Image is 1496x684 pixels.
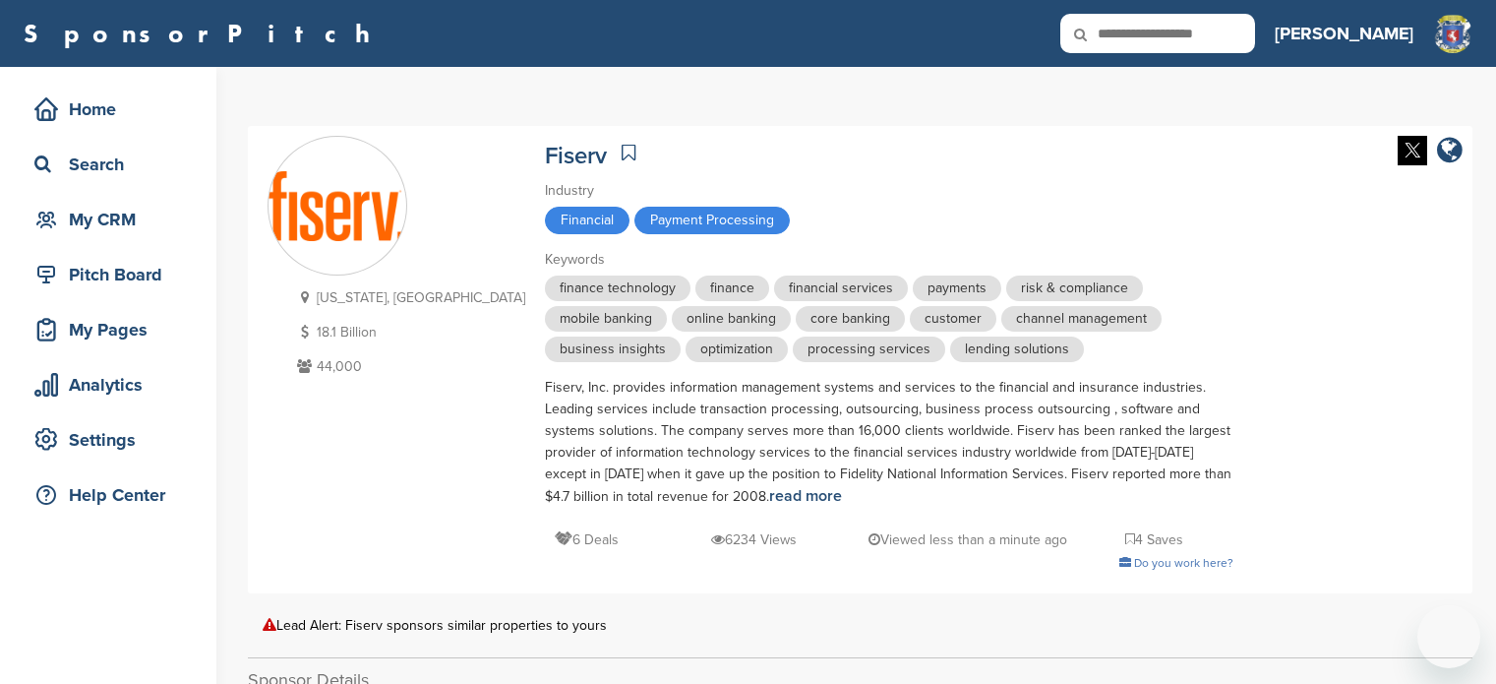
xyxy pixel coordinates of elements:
a: Fiserv [545,142,607,170]
h3: [PERSON_NAME] [1275,20,1413,47]
span: finance [695,276,769,301]
div: Analytics [30,367,197,403]
a: Help Center [20,472,197,518]
a: Pitch Board [20,252,197,297]
span: mobile banking [545,306,667,332]
div: Keywords [545,249,1233,271]
p: Viewed less than a minute ago [868,528,1067,552]
a: SponsorPitch [24,21,383,46]
img: Clean logo [1433,14,1472,56]
img: Twitter white [1398,136,1427,165]
span: risk & compliance [1006,276,1143,301]
div: My CRM [30,202,197,237]
div: My Pages [30,312,197,347]
span: online banking [672,306,791,332]
a: Do you work here? [1119,556,1233,570]
span: business insights [545,337,681,362]
span: core banking [796,306,905,332]
a: [PERSON_NAME] [1275,12,1413,55]
a: Settings [20,417,197,463]
p: 44,000 [292,354,525,379]
span: Do you work here? [1134,556,1233,570]
span: processing services [793,337,945,362]
span: channel management [1001,306,1162,332]
div: Pitch Board [30,257,197,292]
div: Help Center [30,477,197,513]
span: payments [913,276,1001,301]
p: 18.1 Billion [292,320,525,344]
div: Industry [545,180,1233,202]
div: Settings [30,422,197,458]
div: Fiserv, Inc. provides information management systems and services to the financial and insurance ... [545,377,1233,508]
a: Search [20,142,197,187]
span: Financial [545,207,629,234]
a: read more [769,486,842,506]
span: optimization [686,337,788,362]
span: customer [910,306,996,332]
a: Analytics [20,362,197,407]
a: company link [1437,136,1463,168]
p: [US_STATE], [GEOGRAPHIC_DATA] [292,285,525,310]
span: finance technology [545,276,690,301]
a: My Pages [20,307,197,352]
p: 6 Deals [555,528,619,552]
span: Payment Processing [634,207,790,234]
div: Home [30,92,197,127]
a: Home [20,87,197,132]
div: Search [30,147,197,182]
p: 4 Saves [1125,528,1183,552]
div: Lead Alert: Fiserv sponsors similar properties to yours [263,618,1458,633]
a: My CRM [20,197,197,242]
span: lending solutions [950,337,1084,362]
span: financial services [774,276,908,301]
iframe: Button to launch messaging window [1417,605,1480,668]
p: 6234 Views [711,528,797,552]
img: Sponsorpitch & Fiserv [269,171,406,240]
